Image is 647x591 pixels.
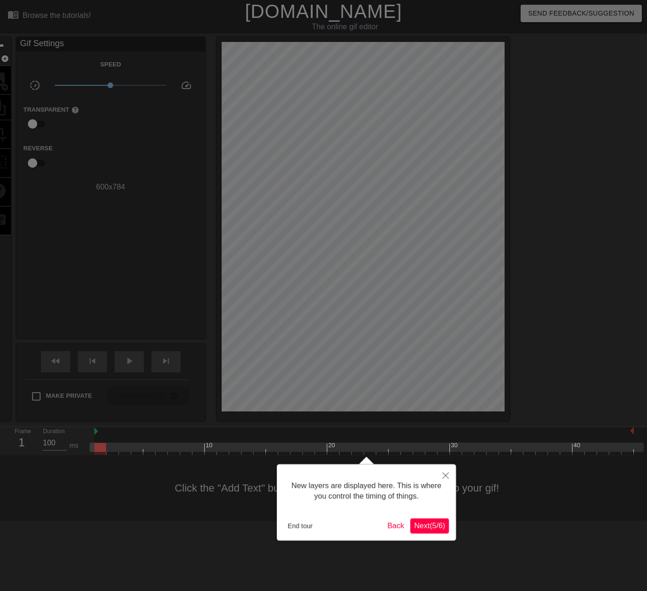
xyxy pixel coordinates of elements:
[414,522,445,530] span: Next ( 5 / 6 )
[410,518,449,534] button: Next
[384,518,408,534] button: Back
[284,471,449,511] div: New layers are displayed here. This is where you control the timing of things.
[284,519,316,533] button: End tour
[435,464,456,486] button: Close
